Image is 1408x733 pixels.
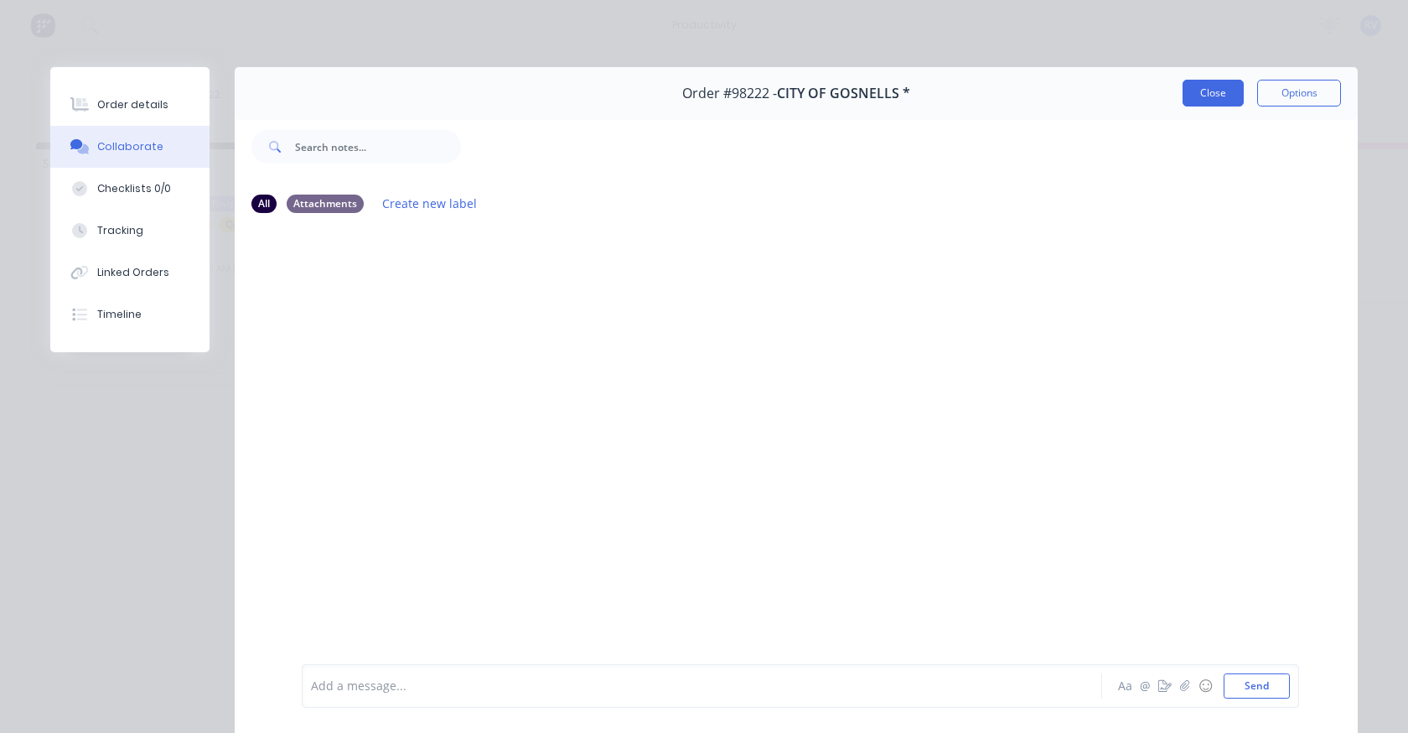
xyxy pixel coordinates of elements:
[97,307,142,322] div: Timeline
[50,210,210,252] button: Tracking
[97,223,143,238] div: Tracking
[97,181,171,196] div: Checklists 0/0
[50,252,210,294] button: Linked Orders
[1135,676,1155,696] button: @
[251,195,277,213] div: All
[50,294,210,335] button: Timeline
[50,126,210,168] button: Collaborate
[97,265,169,280] div: Linked Orders
[1195,676,1215,696] button: ☺
[50,168,210,210] button: Checklists 0/0
[1224,673,1290,699] button: Send
[682,86,777,101] span: Order #98222 -
[1183,80,1244,107] button: Close
[287,195,364,213] div: Attachments
[97,139,163,154] div: Collaborate
[374,192,486,215] button: Create new label
[97,97,168,112] div: Order details
[777,86,910,101] span: CITY OF GOSNELLS *
[1257,80,1341,107] button: Options
[50,84,210,126] button: Order details
[295,130,461,164] input: Search notes...
[1115,676,1135,696] button: Aa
